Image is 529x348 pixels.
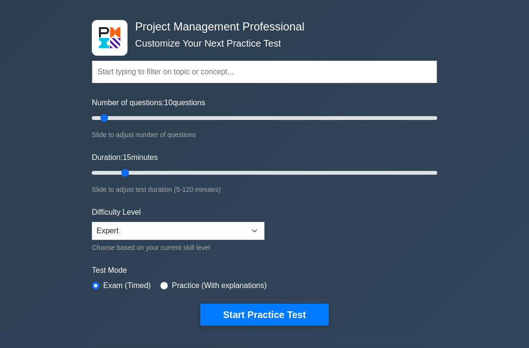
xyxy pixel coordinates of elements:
[103,280,151,291] label: Exam (Timed)
[200,304,329,326] button: Start Practice Test
[92,207,141,218] label: Difficulty Level
[92,184,437,195] div: Slide to adjust test duration (5-120 minutes)
[92,152,158,163] label: Duration: minutes
[92,60,437,83] input: Start typing to filter on topic or concept...
[131,20,391,33] h4: Project Management Professional
[123,153,131,161] span: 15
[92,129,437,140] div: Slide to adjust number of questions
[172,280,266,291] label: Practice (With explanations)
[92,242,264,253] div: Choose based on your current skill level
[92,265,437,276] label: Test Mode
[92,97,205,109] label: Number of questions: questions
[164,99,173,107] span: 10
